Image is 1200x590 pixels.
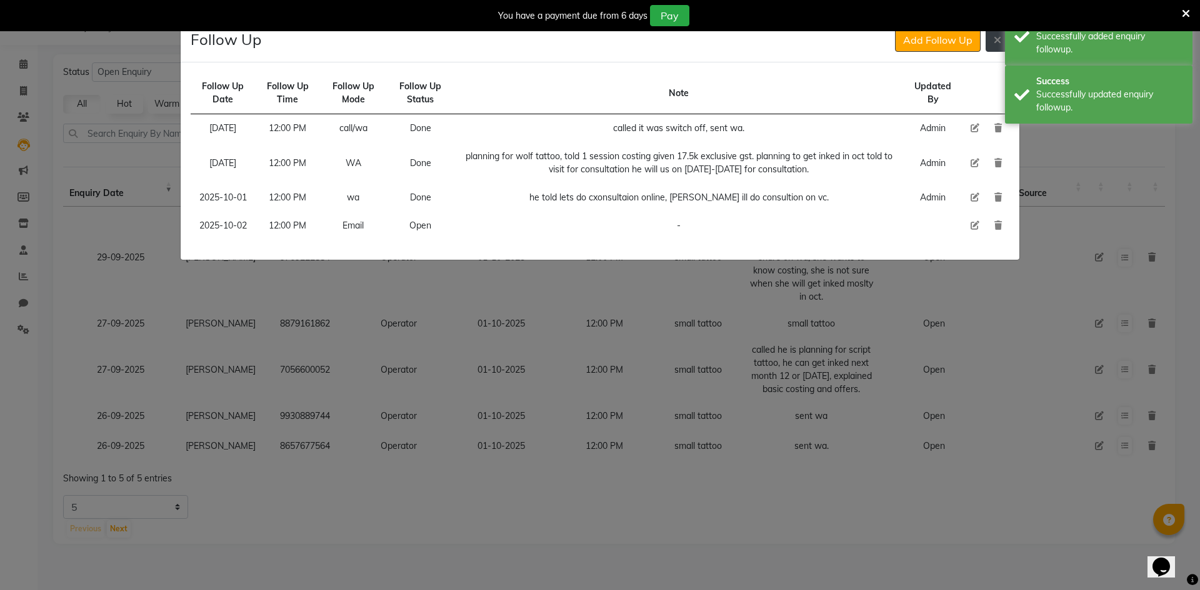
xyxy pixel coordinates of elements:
[262,191,312,204] div: 12:00 PM
[191,72,255,114] td: Follow Up Date
[198,191,247,204] div: 2025-10-01
[386,114,454,143] td: Done
[320,212,386,240] td: Email
[262,122,312,135] div: 12:00 PM
[386,72,454,114] td: Follow Up Status
[903,184,963,212] td: Admin
[320,114,386,143] td: call/wa
[650,5,689,26] button: Pay
[198,122,247,135] div: [DATE]
[1036,75,1183,88] div: Success
[262,219,312,232] div: 12:00 PM
[320,142,386,184] td: WA
[454,72,903,114] td: Note
[454,212,903,240] td: -
[903,114,963,143] td: Admin
[1147,540,1187,578] iframe: chat widget
[454,114,903,143] td: called it was switch off, sent wa.
[320,72,386,114] td: Follow Up Mode
[454,184,903,212] td: he told lets do cxonsultaion online, [PERSON_NAME] ill do consultion on vc.
[198,157,247,170] div: [DATE]
[1036,30,1183,56] div: Successfully added enquiry followup.
[1036,88,1183,114] div: Successfully updated enquiry followup.
[255,72,320,114] td: Follow Up Time
[454,142,903,184] td: planning for wolf tattoo, told 1 session costing given 17.5k exclusive gst. planning to get inked...
[386,212,454,240] td: Open
[386,184,454,212] td: Done
[191,28,261,51] h4: Follow Up
[320,184,386,212] td: wa
[903,142,963,184] td: Admin
[903,72,963,114] td: Updated By
[498,9,647,22] div: You have a payment due from 6 days
[895,28,981,52] button: Add Follow Up
[386,142,454,184] td: Done
[198,219,247,232] div: 2025-10-02
[262,157,312,170] div: 12:00 PM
